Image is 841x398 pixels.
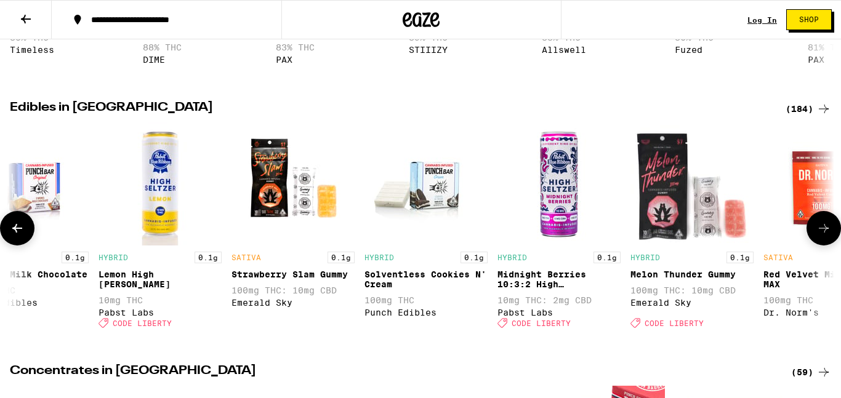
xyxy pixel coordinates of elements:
div: Open page for Strawberry Slam Gummy from Emerald Sky [231,122,355,334]
p: 10mg THC: 2mg CBD [497,295,621,305]
a: Shop [777,9,841,30]
p: SATIVA [231,253,261,261]
span: Hi. Need any help? [7,9,89,18]
a: Log In [747,16,777,24]
div: Strawberry Slam Gummy [231,269,355,279]
h2: Edibles in [GEOGRAPHIC_DATA] [10,101,771,116]
div: Emerald Sky [231,298,355,308]
span: CODE LIBERTY [645,319,704,327]
p: 0.1g [195,252,222,263]
div: Timeless [10,45,133,55]
p: 0.1g [726,252,754,263]
img: Punch Edibles - Solventless Cookies N' Cream [364,122,488,245]
p: HYBRID [364,253,394,261]
p: 100mg THC: 10mg CBD [630,285,754,295]
div: Midnight Berries 10:3:2 High [PERSON_NAME] [497,269,621,289]
p: SATIVA [763,253,793,261]
p: 0.1g [62,252,89,263]
p: 83% THC [276,42,399,52]
span: CODE LIBERTY [113,319,172,327]
p: HYBRID [99,253,128,261]
img: Pabst Labs - Lemon High Seltzer [99,122,222,245]
p: 10mg THC [99,295,222,305]
div: Pabst Labs [497,308,621,317]
div: Open page for Lemon High Seltzer from Pabst Labs [99,122,222,334]
p: HYBRID [497,253,527,261]
div: Solventless Cookies N' Cream [364,269,488,289]
div: DIME [143,55,266,65]
p: 100mg THC [364,295,488,305]
p: 0.1g [328,252,355,263]
p: HYBRID [630,253,660,261]
p: 0.1g [461,252,488,263]
button: Shop [786,9,832,30]
div: Emerald Sky [630,298,754,308]
div: Open page for Midnight Berries 10:3:2 High Seltzer from Pabst Labs [497,122,621,334]
div: Punch Edibles [364,308,488,317]
img: Emerald Sky - Strawberry Slam Gummy [231,122,355,245]
img: Pabst Labs - Midnight Berries 10:3:2 High Seltzer [497,122,621,245]
span: CODE LIBERTY [512,319,571,327]
img: Emerald Sky - Melon Thunder Gummy [630,122,754,245]
span: Shop [799,16,819,23]
a: (59) [791,365,831,380]
div: Lemon High [PERSON_NAME] [99,269,222,289]
div: Open page for Solventless Cookies N' Cream from Punch Edibles [364,122,488,334]
div: Melon Thunder Gummy [630,269,754,279]
div: Fuzed [675,45,798,55]
div: STIIIZY [409,45,532,55]
div: Open page for Melon Thunder Gummy from Emerald Sky [630,122,754,334]
p: 0.1g [594,252,621,263]
a: (184) [786,101,831,116]
div: Allswell [542,45,665,55]
h2: Concentrates in [GEOGRAPHIC_DATA] [10,365,771,380]
p: 100mg THC: 10mg CBD [231,285,355,295]
div: Pabst Labs [99,308,222,317]
div: PAX [276,55,399,65]
p: 88% THC [143,42,266,52]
